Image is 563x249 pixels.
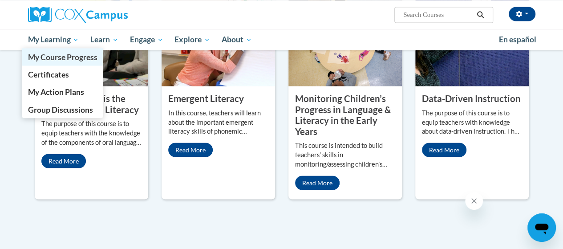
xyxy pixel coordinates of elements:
[41,154,86,168] a: Read More
[41,119,142,147] p: The purpose of this course is to equip teachers with the knowledge of the components of oral lang...
[85,29,124,50] a: Learn
[169,29,216,50] a: Explore
[216,29,258,50] a: About
[402,9,474,20] input: Search Courses
[28,34,79,45] span: My Learning
[474,9,487,20] button: Search
[509,7,535,21] button: Account Settings
[90,34,118,45] span: Learn
[493,30,542,49] a: En español
[168,143,213,157] a: Read More
[22,29,85,50] a: My Learning
[422,143,466,157] a: Read More
[28,69,69,79] span: Certificates
[28,87,84,96] span: My Action Plans
[22,48,103,65] a: My Course Progress
[28,7,188,23] a: Cox Campus
[124,29,169,50] a: Engage
[499,35,536,44] span: En español
[295,93,391,136] property: Monitoring Children’s Progress in Language & Literacy in the Early Years
[5,6,72,13] span: Hi. How can we help?
[28,52,97,61] span: My Course Progress
[174,34,210,45] span: Explore
[28,105,93,114] span: Group Discussions
[527,213,556,242] iframe: Button to launch messaging window
[295,141,395,169] p: This course is intended to build teachers’ skills in monitoring/assessing children’s developmenta...
[422,108,522,136] p: The purpose of this course is to equip teachers with knowledge about data-driven instruction. The...
[422,93,521,103] property: Data-Driven Instruction
[130,34,163,45] span: Engage
[295,176,340,190] a: Read More
[22,65,103,83] a: Certificates
[21,29,542,50] div: Main menu
[28,7,128,23] img: Cox Campus
[168,108,268,136] p: In this course, teachers will learn about the important emergent literacy skills of phonemic awar...
[22,101,103,118] a: Group Discussions
[22,83,103,100] a: My Action Plans
[222,34,252,45] span: About
[465,192,483,210] iframe: Close message
[168,93,244,103] property: Emergent Literacy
